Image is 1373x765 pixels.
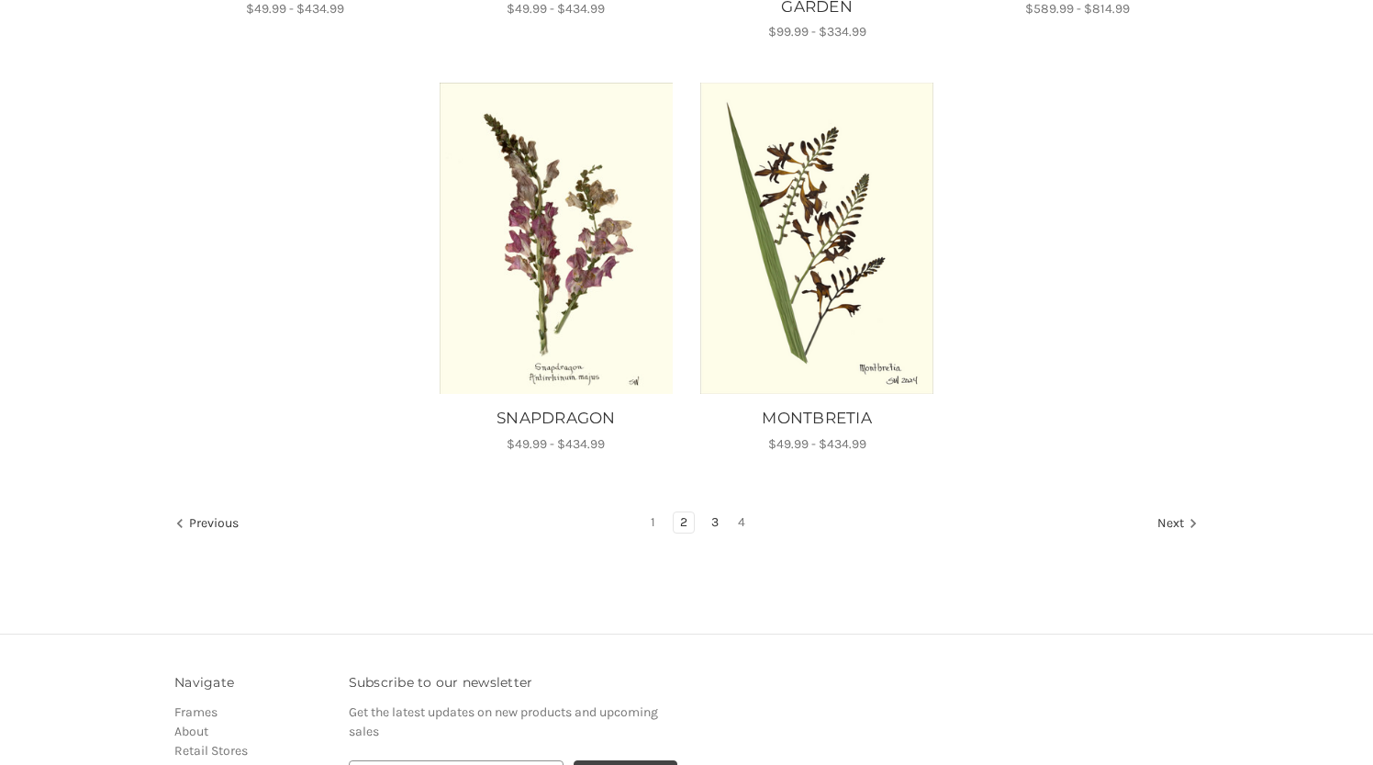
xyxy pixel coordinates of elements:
[349,703,677,741] p: Get the latest updates on new products and upcoming sales
[1025,1,1130,17] span: $589.99 - $814.99
[438,83,674,394] img: Unframed
[246,1,344,17] span: $49.99 - $434.99
[1151,512,1198,536] a: Next
[174,673,329,692] h3: Navigate
[174,724,208,739] a: About
[174,704,218,720] a: Frames
[768,436,866,452] span: $49.99 - $434.99
[175,512,245,536] a: Previous
[507,436,605,452] span: $49.99 - $434.99
[438,83,674,394] a: SNAPDRAGON, Price range from $49.99 to $434.99
[731,512,752,533] a: Page 4 of 4
[699,83,935,394] a: MONTBRETIA, Price range from $49.99 to $434.99
[705,512,725,533] a: Page 3 of 4
[349,673,677,692] h3: Subscribe to our newsletter
[174,743,248,759] a: Retail Stores
[644,512,662,533] a: Page 1 of 4
[174,512,1199,537] nav: pagination
[435,407,676,431] a: SNAPDRAGON, Price range from $49.99 to $434.99
[697,407,938,431] a: MONTBRETIA, Price range from $49.99 to $434.99
[674,512,694,533] a: Page 2 of 4
[699,83,935,394] img: Unframed
[768,24,866,39] span: $99.99 - $334.99
[507,1,605,17] span: $49.99 - $434.99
